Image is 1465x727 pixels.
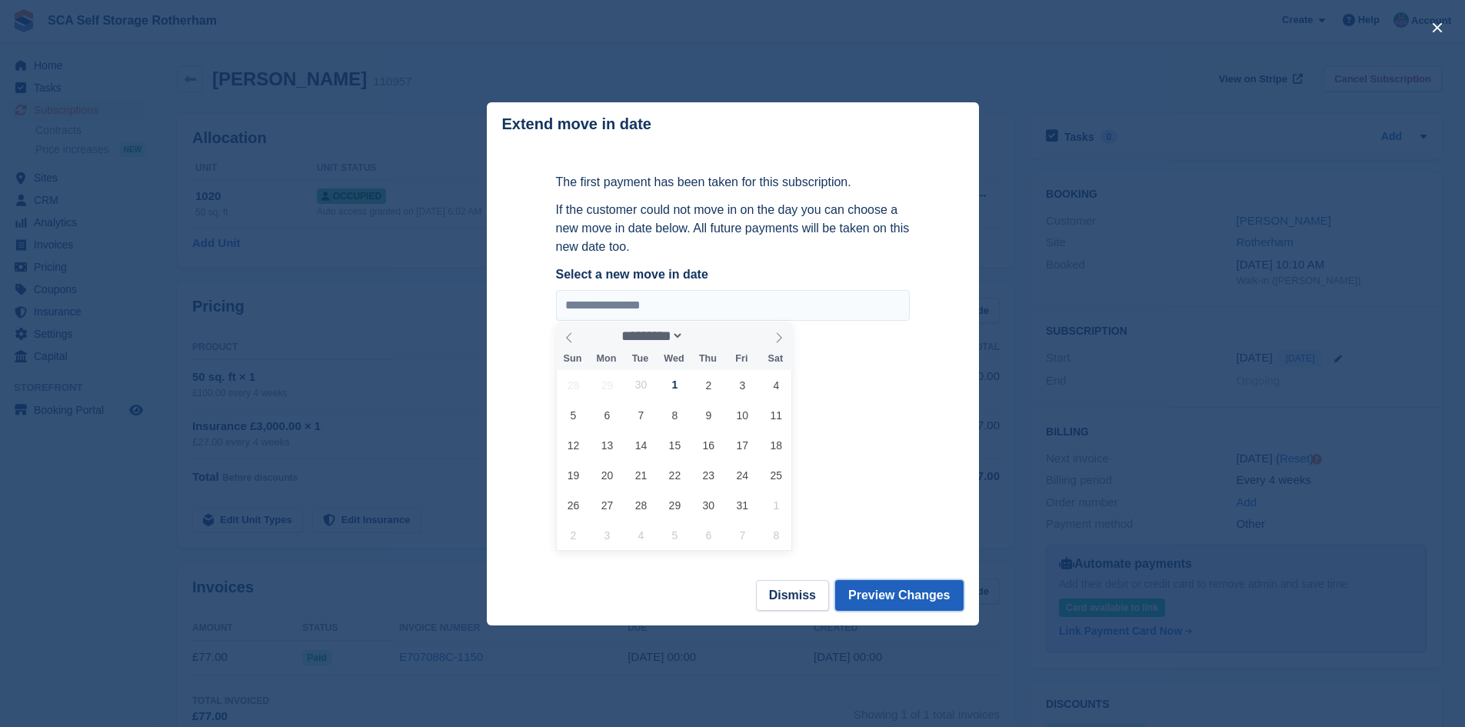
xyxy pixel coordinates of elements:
[558,490,588,520] span: October 26, 2025
[694,460,724,490] span: October 23, 2025
[592,460,622,490] span: October 20, 2025
[592,520,622,550] span: November 3, 2025
[558,400,588,430] span: October 5, 2025
[626,460,656,490] span: October 21, 2025
[626,490,656,520] span: October 28, 2025
[660,400,690,430] span: October 8, 2025
[626,520,656,550] span: November 4, 2025
[660,460,690,490] span: October 22, 2025
[761,370,791,400] span: October 4, 2025
[660,490,690,520] span: October 29, 2025
[558,520,588,550] span: November 2, 2025
[626,370,656,400] span: September 30, 2025
[724,354,758,364] span: Fri
[558,430,588,460] span: October 12, 2025
[558,370,588,400] span: September 28, 2025
[728,460,757,490] span: October 24, 2025
[623,354,657,364] span: Tue
[660,430,690,460] span: October 15, 2025
[556,173,910,192] p: The first payment has been taken for this subscription.
[592,370,622,400] span: September 29, 2025
[694,490,724,520] span: October 30, 2025
[558,460,588,490] span: October 19, 2025
[728,370,757,400] span: October 3, 2025
[660,370,690,400] span: October 1, 2025
[761,490,791,520] span: November 1, 2025
[694,430,724,460] span: October 16, 2025
[592,490,622,520] span: October 27, 2025
[592,400,622,430] span: October 6, 2025
[761,400,791,430] span: October 11, 2025
[556,354,590,364] span: Sun
[660,520,690,550] span: November 5, 2025
[761,460,791,490] span: October 25, 2025
[589,354,623,364] span: Mon
[761,430,791,460] span: October 18, 2025
[756,580,829,611] button: Dismiss
[694,370,724,400] span: October 2, 2025
[694,400,724,430] span: October 9, 2025
[728,520,757,550] span: November 7, 2025
[758,354,792,364] span: Sat
[694,520,724,550] span: November 6, 2025
[1425,15,1450,40] button: close
[684,328,732,344] input: Year
[556,265,910,284] label: Select a new move in date
[728,400,757,430] span: October 10, 2025
[626,430,656,460] span: October 14, 2025
[556,201,910,256] p: If the customer could not move in on the day you can choose a new move in date below. All future ...
[835,580,964,611] button: Preview Changes
[657,354,691,364] span: Wed
[616,328,684,344] select: Month
[691,354,724,364] span: Thu
[592,430,622,460] span: October 13, 2025
[728,430,757,460] span: October 17, 2025
[626,400,656,430] span: October 7, 2025
[728,490,757,520] span: October 31, 2025
[502,115,652,133] p: Extend move in date
[761,520,791,550] span: November 8, 2025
